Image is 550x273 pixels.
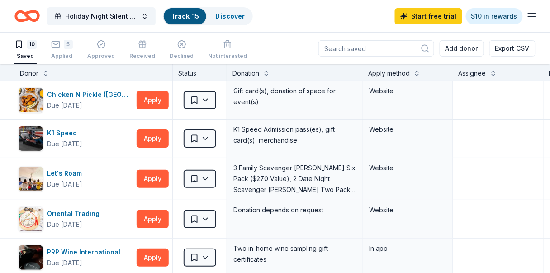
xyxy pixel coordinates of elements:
[87,36,115,64] button: Approved
[208,53,247,60] div: Not interested
[173,64,227,81] div: Status
[47,100,82,111] div: Due [DATE]
[232,242,357,266] div: Two in-home wine sampling gift certificates
[65,11,137,22] span: Holiday Night Silent Auction
[170,53,194,60] div: Declined
[18,206,133,232] button: Image for Oriental TradingOriental TradingDue [DATE]
[395,8,462,24] a: Start free trial
[19,207,43,231] img: Image for Oriental Trading
[51,36,73,64] button: 5Applied
[137,210,169,228] button: Apply
[18,87,133,113] button: Image for Chicken N Pickle (Glendale)Chicken N Pickle ([GEOGRAPHIC_DATA])Due [DATE]
[369,163,446,173] div: Website
[47,168,85,179] div: Let's Roam
[466,8,523,24] a: $10 in rewards
[170,36,194,64] button: Declined
[369,86,446,96] div: Website
[19,167,43,191] img: Image for Let's Roam
[232,123,357,147] div: K1 Speed Admission pass(es), gift card(s), merchandise
[14,36,37,64] button: 10Saved
[369,205,446,216] div: Website
[318,40,434,57] input: Search saved
[47,7,156,25] button: Holiday Night Silent Auction
[64,40,73,49] div: 5
[20,68,38,79] div: Donor
[47,179,82,190] div: Due [DATE]
[47,139,82,149] div: Due [DATE]
[47,247,124,258] div: PRP Wine International
[137,129,169,148] button: Apply
[171,12,199,20] a: Track· 15
[208,36,247,64] button: Not interested
[129,53,155,60] div: Received
[232,162,357,196] div: 3 Family Scavenger [PERSON_NAME] Six Pack ($270 Value), 2 Date Night Scavenger [PERSON_NAME] Two ...
[459,68,486,79] div: Assignee
[215,12,245,20] a: Discover
[47,258,82,268] div: Due [DATE]
[18,245,133,270] button: Image for PRP Wine InternationalPRP Wine InternationalDue [DATE]
[14,53,37,60] div: Saved
[137,249,169,267] button: Apply
[19,126,43,151] img: Image for K1 Speed
[47,208,103,219] div: Oriental Trading
[19,245,43,270] img: Image for PRP Wine International
[489,40,536,57] button: Export CSV
[27,40,37,49] div: 10
[137,91,169,109] button: Apply
[163,7,253,25] button: Track· 15Discover
[232,85,357,108] div: Gift card(s), donation of space for event(s)
[87,53,115,60] div: Approved
[47,128,82,139] div: K1 Speed
[19,88,43,112] img: Image for Chicken N Pickle (Glendale)
[232,204,357,216] div: Donation depends on request
[18,166,133,192] button: Image for Let's RoamLet's RoamDue [DATE]
[47,219,82,230] div: Due [DATE]
[51,53,73,60] div: Applied
[232,68,259,79] div: Donation
[14,5,40,27] a: Home
[369,243,446,254] div: In app
[369,124,446,135] div: Website
[440,40,484,57] button: Add donor
[47,89,133,100] div: Chicken N Pickle ([GEOGRAPHIC_DATA])
[129,36,155,64] button: Received
[368,68,410,79] div: Apply method
[18,126,133,151] button: Image for K1 SpeedK1 SpeedDue [DATE]
[137,170,169,188] button: Apply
